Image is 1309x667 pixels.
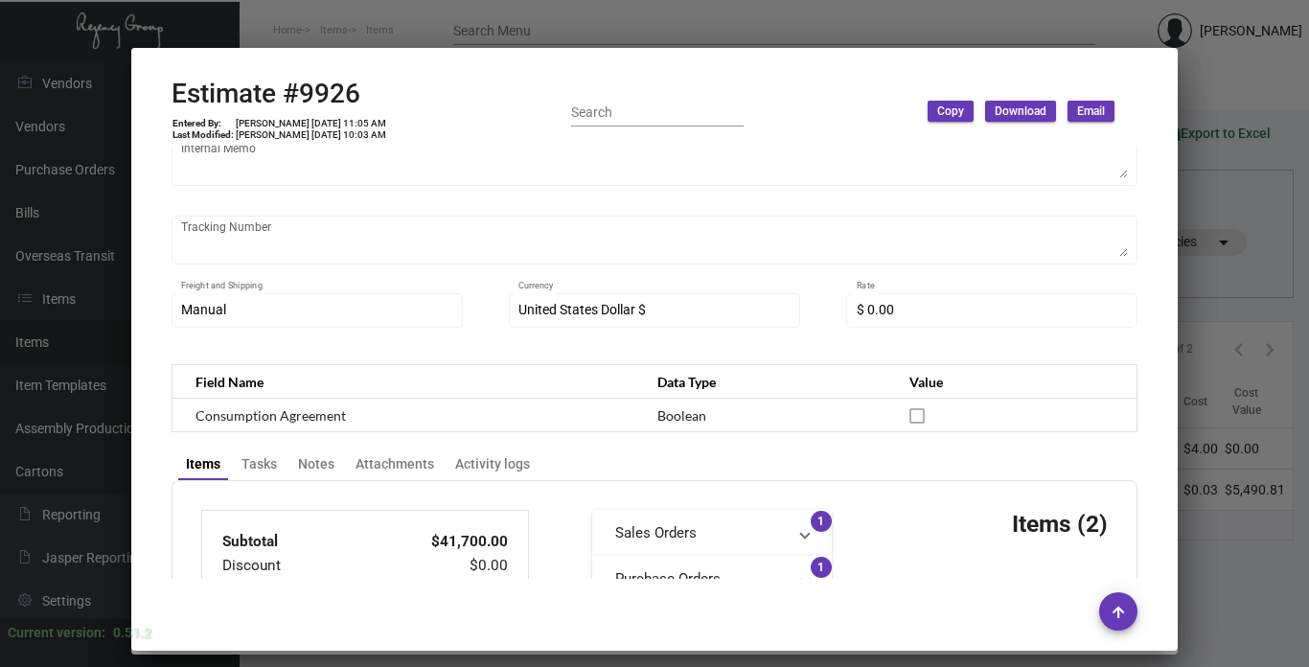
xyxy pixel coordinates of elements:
td: $41,700.00 [385,530,508,554]
td: $0.00 [385,578,508,602]
td: [PERSON_NAME] [DATE] 10:03 AM [235,129,387,141]
mat-expansion-panel-header: Sales Orders [592,510,832,556]
td: Subtotal [221,530,386,554]
td: Discount [221,554,386,578]
h2: Estimate #9926 [172,78,387,110]
mat-panel-title: Purchase Orders [615,568,786,590]
span: Copy [937,103,964,120]
td: Entered By: [172,118,235,129]
th: Field Name [172,365,638,399]
mat-expansion-panel-header: Purchase Orders [592,556,832,602]
th: Value [890,365,1137,399]
mat-panel-title: Sales Orders [615,522,786,544]
td: Rebate [221,578,386,602]
div: Notes [298,454,334,474]
td: Last Modified: [172,129,235,141]
div: Items [186,454,220,474]
span: Download [995,103,1046,120]
div: Current version: [8,623,105,643]
div: 0.51.2 [113,623,151,643]
th: Data Type [638,365,890,399]
div: Tasks [241,454,277,474]
span: Boolean [657,407,706,424]
td: $0.00 [385,554,508,578]
div: Attachments [356,454,434,474]
button: Copy [928,101,974,122]
span: Manual [181,302,226,317]
span: Email [1077,103,1105,120]
button: Email [1068,101,1114,122]
span: Consumption Agreement [195,407,346,424]
button: Download [985,101,1056,122]
h3: Items (2) [1012,510,1108,538]
td: [PERSON_NAME] [DATE] 11:05 AM [235,118,387,129]
div: Activity logs [455,454,530,474]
